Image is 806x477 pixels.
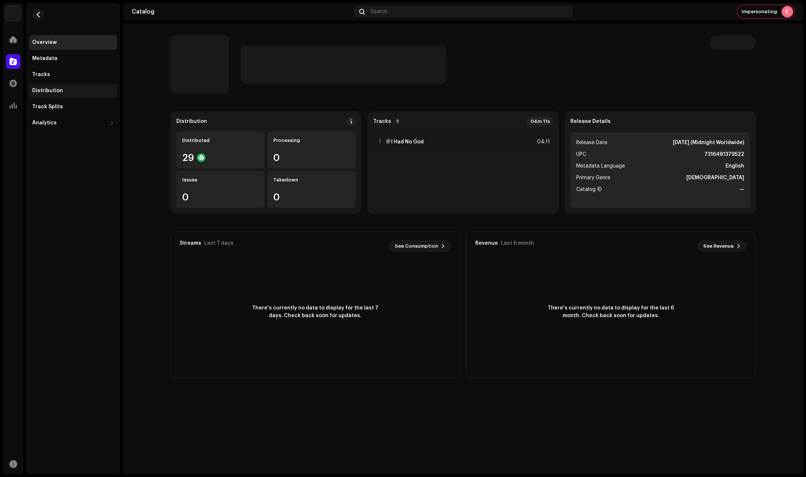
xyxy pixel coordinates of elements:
[576,173,610,182] span: Primary Genre
[576,150,586,159] span: UPC
[781,6,793,18] div: E
[576,185,602,194] span: Catalog ID
[29,35,117,50] re-m-nav-item: Overview
[576,138,607,147] span: Release Date
[373,119,391,124] strong: Tracks
[545,304,677,320] span: There's currently no data to display for the last 6 month. Check back soon for updates.
[32,40,57,45] div: Overview
[29,67,117,82] re-m-nav-item: Tracks
[182,177,259,183] div: Issues
[371,9,387,15] span: Search
[697,240,747,252] button: See Revenue
[250,304,381,320] span: There's currently no data to display for the last 7 days. Check back soon for updates.
[501,240,534,246] div: Last 6 month
[132,9,350,15] div: Catalog
[395,239,438,253] span: See Consumption
[29,99,117,114] re-m-nav-item: Track Splits
[6,6,20,20] img: 1c16f3de-5afb-4452-805d-3f3454e20b1b
[32,72,50,78] div: Tracks
[32,120,57,126] div: Analytics
[526,117,553,126] div: 04m 11s
[32,104,63,110] div: Track Splits
[742,9,777,15] span: Impersonating
[475,240,498,246] div: Revenue
[673,138,744,147] strong: [DATE] (Midnight Worldwide)
[703,239,734,253] span: See Revenue
[570,119,611,124] strong: Release Details
[176,119,207,124] div: Distribution
[704,150,744,159] strong: 7316481379522
[273,177,350,183] div: Takedown
[29,83,117,98] re-m-nav-item: Distribution
[686,173,744,182] strong: [DEMOGRAPHIC_DATA]
[204,240,233,246] div: Last 7 days
[180,240,201,246] div: Streams
[386,139,424,145] strong: If I Had No God
[273,138,350,143] div: Processing
[739,185,744,194] strong: —
[29,51,117,66] re-m-nav-item: Metadata
[29,116,117,130] re-m-nav-dropdown: Analytics
[576,162,625,170] span: Metadata Language
[182,138,259,143] div: Distributed
[32,56,57,61] div: Metadata
[726,162,744,170] strong: English
[32,88,63,94] div: Distribution
[534,138,550,146] div: 04:11
[389,240,451,252] button: See Consumption
[394,118,401,125] p-badge: 1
